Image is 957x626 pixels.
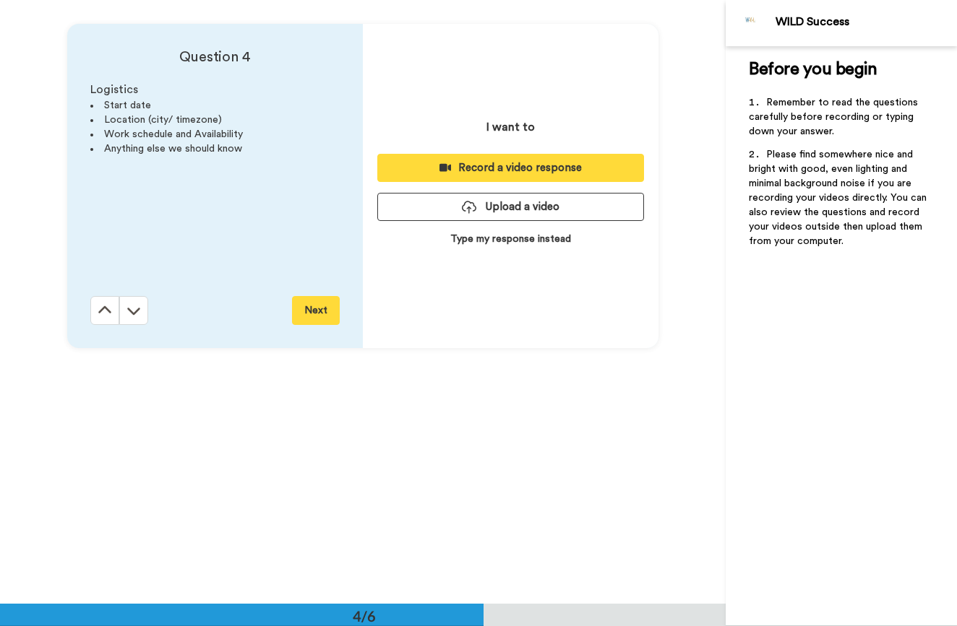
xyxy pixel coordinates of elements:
span: Work schedule and Availability [104,129,243,139]
span: Please find somewhere nice and bright with good, even lighting and minimal background noise if yo... [749,149,930,246]
h4: Question 4 [90,47,340,67]
button: Upload a video [377,193,644,221]
button: Next [292,296,340,325]
img: Profile Image [734,6,768,40]
div: 4/6 [330,606,399,626]
p: I want to [486,118,535,136]
span: Location (city/ timezone) [104,115,222,125]
div: WILD Success [776,15,956,29]
p: Type my response instead [450,232,571,246]
span: Start date [104,100,151,110]
span: Remember to read the questions carefully before recording or typing down your answer. [749,97,921,136]
div: Record a video response [389,160,632,175]
span: Anything else we should know [104,144,242,154]
button: Record a video response [377,154,644,182]
span: Before you begin [749,61,877,78]
span: Logistics [90,84,138,95]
